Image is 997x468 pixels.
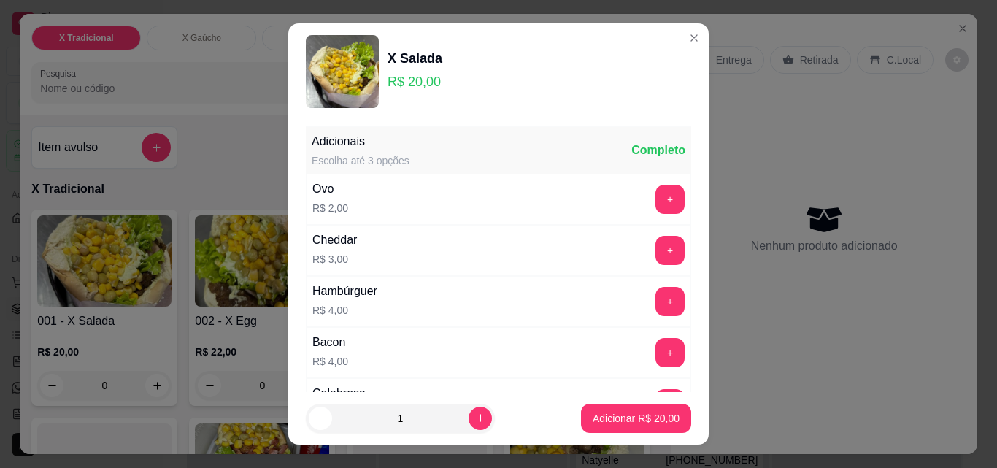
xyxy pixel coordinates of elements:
[388,48,442,69] div: X Salada
[655,338,685,367] button: add
[312,354,348,369] p: R$ 4,00
[312,303,377,318] p: R$ 4,00
[309,407,332,430] button: decrease-product-quantity
[312,180,348,198] div: Ovo
[312,133,409,150] div: Adicionais
[469,407,492,430] button: increase-product-quantity
[581,404,691,433] button: Adicionar R$ 20,00
[593,411,680,426] p: Adicionar R$ 20,00
[388,72,442,92] p: R$ 20,00
[655,185,685,214] button: add
[312,334,348,351] div: Bacon
[312,153,409,168] div: Escolha até 3 opções
[306,35,379,108] img: product-image
[682,26,706,50] button: Close
[312,231,357,249] div: Cheddar
[631,142,685,159] div: Completo
[655,287,685,316] button: add
[655,389,685,418] button: add
[655,236,685,265] button: add
[312,385,366,402] div: Calabresa
[312,201,348,215] p: R$ 2,00
[312,252,357,266] p: R$ 3,00
[312,283,377,300] div: Hambúrguer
